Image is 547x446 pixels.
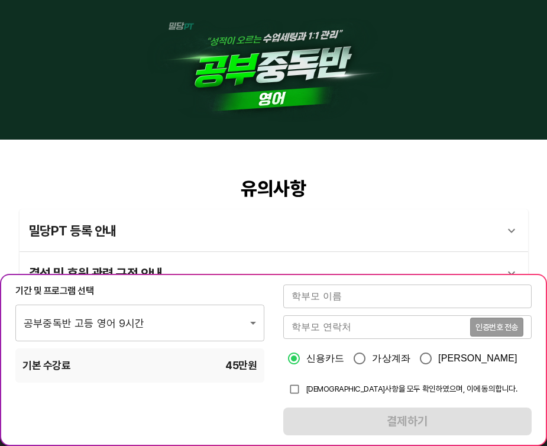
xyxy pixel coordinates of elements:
[283,285,532,308] input: 학부모 이름을 입력해주세요
[15,285,264,298] div: 기간 및 프로그램 선택
[20,209,528,252] div: 밀당PT 등록 안내
[372,351,410,366] span: 가상계좌
[306,351,345,366] span: 신용카드
[225,358,257,373] span: 45만 원
[20,252,528,295] div: 결석 및 휴원 관련 규정 안내
[20,177,528,200] div: 유의사항
[283,315,470,339] input: 학부모 연락처를 입력해주세요
[132,7,416,130] img: 1
[15,305,264,341] div: 공부중독반 고등 영어 9시간
[29,216,497,245] div: 밀당PT 등록 안내
[22,358,70,373] span: 기본 수강료
[306,384,517,393] span: [DEMOGRAPHIC_DATA]사항을 모두 확인하였으며, 이에 동의합니다.
[438,351,517,366] span: [PERSON_NAME]
[29,259,497,287] div: 결석 및 휴원 관련 규정 안내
